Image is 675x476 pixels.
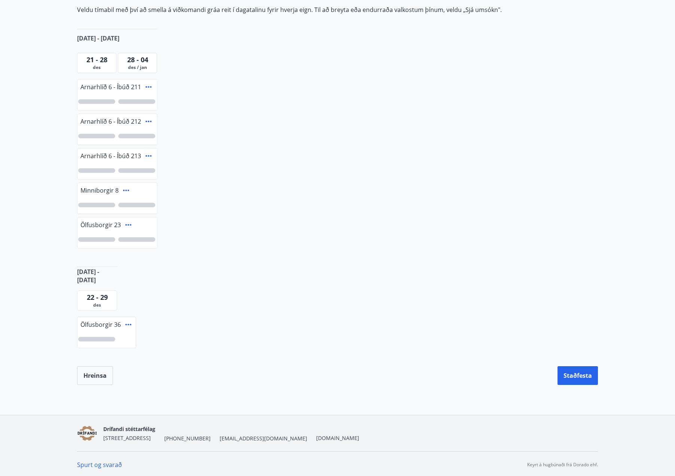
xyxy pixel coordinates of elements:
[77,34,119,42] span: [DATE] - [DATE]
[558,366,598,385] button: Staðfesta
[120,64,155,70] span: des / jan
[77,6,598,14] p: Veldu tímabil með því að smella á viðkomandi gráa reit í dagatalinu fyrir hverja eign. Til að bre...
[80,152,141,160] span: Arnarhlíð 6 - Íbúð 213
[80,83,141,91] span: Arnarhlíð 6 - Íbúð 211
[80,320,121,329] span: Ölfusborgir 36
[87,293,108,302] span: 22 - 29
[77,425,97,442] img: YV7jqbr9Iw0An7mxYQ6kPFTFDRrEjUsNBecdHerH.png
[220,435,307,442] span: [EMAIL_ADDRESS][DOMAIN_NAME]
[77,366,113,385] button: Hreinsa
[86,55,107,64] span: 21 - 28
[103,425,155,433] span: Drífandi stéttarfélag
[80,186,119,195] span: Minniborgir 8
[80,117,141,126] span: Arnarhlíð 6 - Íbúð 212
[527,461,598,468] p: Keyrt á hugbúnaði frá Dorado ehf.
[103,434,151,442] span: [STREET_ADDRESS]
[77,461,122,469] a: Spurt og svarað
[316,434,359,442] a: [DOMAIN_NAME]
[77,268,117,284] span: [DATE] - [DATE]
[79,302,115,308] span: des
[79,64,114,70] span: des
[164,435,211,442] span: [PHONE_NUMBER]
[127,55,148,64] span: 28 - 04
[80,221,121,229] span: Ölfusborgir 23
